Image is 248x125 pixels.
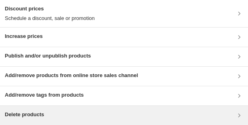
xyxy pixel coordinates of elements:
p: Schedule a discount, sale or promotion [5,14,95,22]
h3: Increase prices [5,32,43,40]
h3: Publish and/or unpublish products [5,52,91,60]
h3: Discount prices [5,5,95,13]
h3: Add/remove tags from products [5,91,84,99]
h3: Delete products [5,111,44,119]
h3: Add/remove products from online store sales channel [5,71,138,79]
